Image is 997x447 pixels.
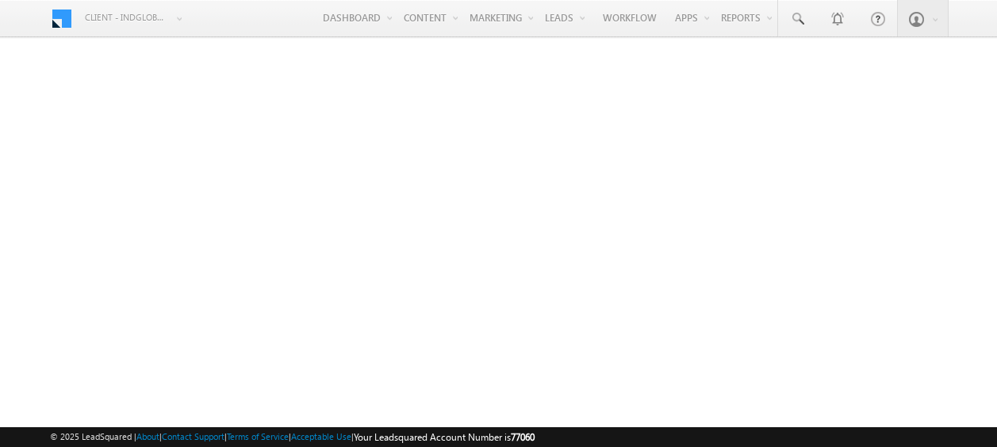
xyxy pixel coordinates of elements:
[227,431,289,441] a: Terms of Service
[511,431,535,443] span: 77060
[136,431,159,441] a: About
[162,431,224,441] a: Contact Support
[85,10,168,25] span: Client - indglobal1 (77060)
[50,430,535,445] span: © 2025 LeadSquared | | | | |
[291,431,351,441] a: Acceptable Use
[354,431,535,443] span: Your Leadsquared Account Number is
